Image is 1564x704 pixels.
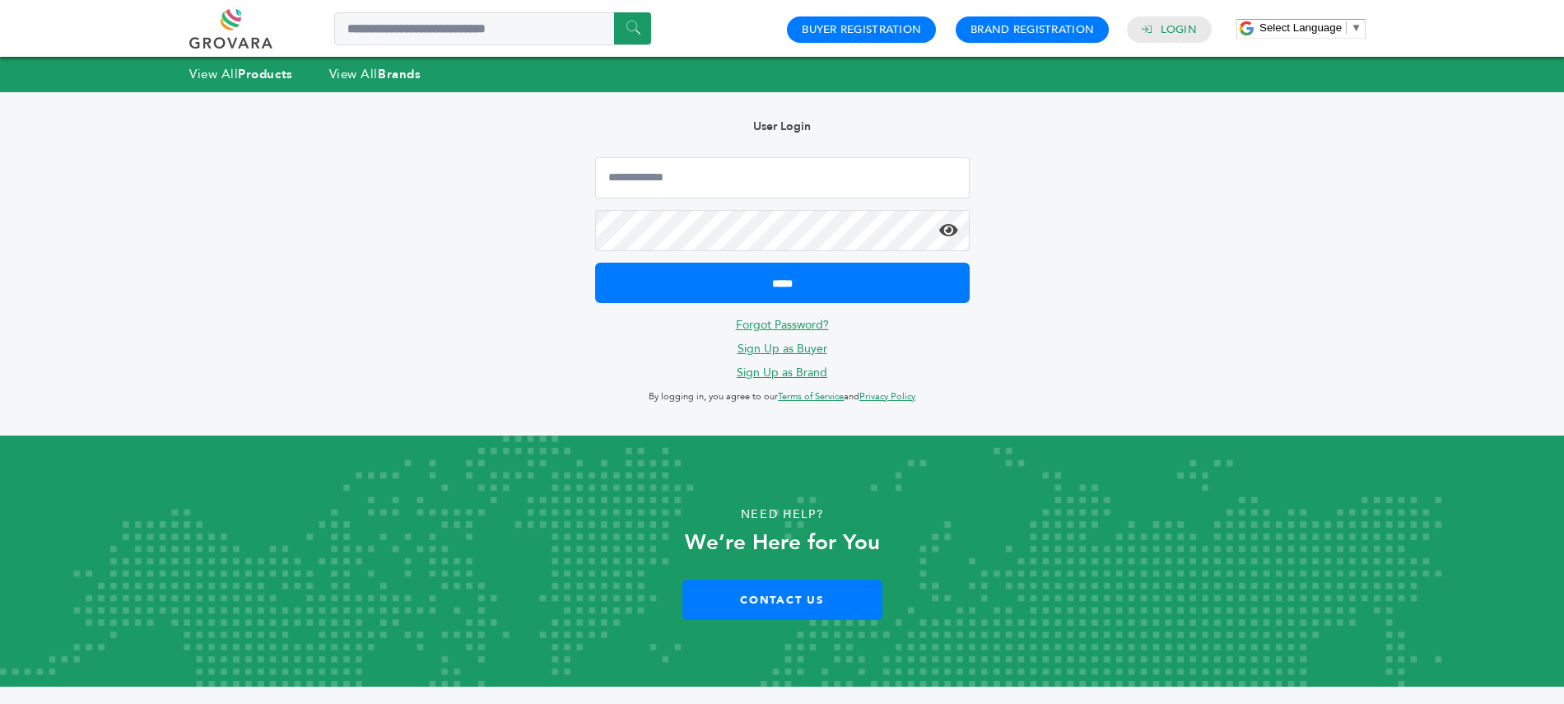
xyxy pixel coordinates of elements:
span: Select Language [1259,21,1342,34]
input: Password [595,210,970,251]
a: Sign Up as Buyer [738,341,827,357]
a: Contact Us [682,580,882,620]
p: Need Help? [78,502,1486,527]
strong: Products [238,66,292,82]
a: View AllProducts [189,66,293,82]
a: Privacy Policy [859,390,915,403]
span: ▼ [1351,21,1362,34]
strong: Brands [378,66,421,82]
input: Email Address [595,157,970,198]
a: Sign Up as Brand [737,365,827,380]
b: User Login [753,119,811,134]
a: Forgot Password? [736,317,829,333]
a: Brand Registration [971,22,1094,37]
input: Search a product or brand... [334,12,651,45]
a: Buyer Registration [802,22,921,37]
a: View AllBrands [329,66,421,82]
a: Terms of Service [778,390,844,403]
a: Login [1161,22,1197,37]
span: ​ [1346,21,1347,34]
p: By logging in, you agree to our and [595,387,970,407]
a: Select Language​ [1259,21,1362,34]
strong: We’re Here for You [685,528,880,557]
